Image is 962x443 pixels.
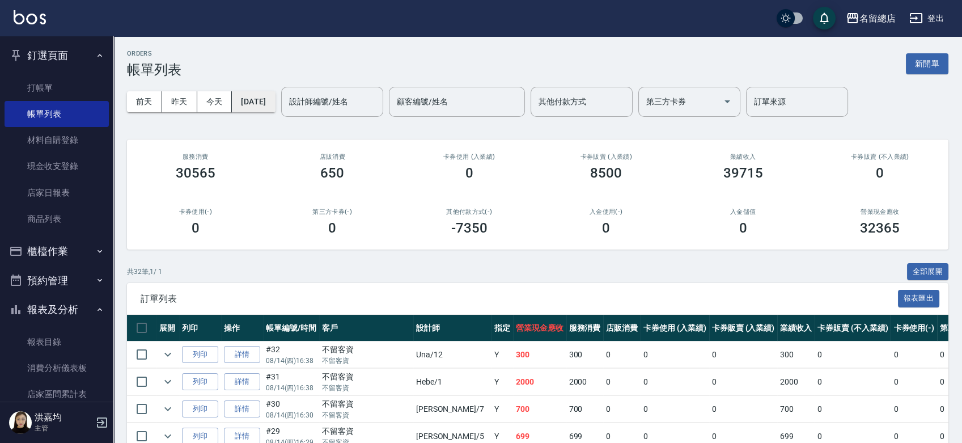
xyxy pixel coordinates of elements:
[141,208,251,216] h2: 卡券使用(-)
[127,91,162,112] button: 前天
[5,127,109,153] a: 材料自購登錄
[602,220,610,236] h3: 0
[891,396,937,423] td: 0
[322,344,410,356] div: 不留客資
[224,400,260,418] a: 詳情
[266,383,316,393] p: 08/14 (四) 16:38
[709,315,778,341] th: 卡券販賣 (入業績)
[322,383,410,393] p: 不留客資
[322,356,410,366] p: 不留客資
[5,295,109,324] button: 報表及分析
[414,153,524,161] h2: 卡券使用 (入業績)
[192,220,200,236] h3: 0
[266,410,316,420] p: 08/14 (四) 16:30
[603,369,641,395] td: 0
[825,153,935,161] h2: 卡券販賣 (不入業績)
[182,373,218,391] button: 列印
[815,315,891,341] th: 卡券販賣 (不入業績)
[278,208,388,216] h2: 第三方卡券(-)
[5,153,109,179] a: 現金收支登錄
[413,315,491,341] th: 設計師
[413,341,491,368] td: Una /12
[197,91,232,112] button: 今天
[127,62,181,78] h3: 帳單列表
[513,341,566,368] td: 300
[491,315,513,341] th: 指定
[552,153,662,161] h2: 卡券販賣 (入業績)
[322,410,410,420] p: 不留客資
[907,263,949,281] button: 全部展開
[9,411,32,434] img: Person
[182,346,218,364] button: 列印
[777,341,815,368] td: 300
[162,91,197,112] button: 昨天
[566,315,604,341] th: 服務消費
[906,53,948,74] button: 新開單
[491,341,513,368] td: Y
[777,369,815,395] td: 2000
[35,423,92,433] p: 主管
[566,341,604,368] td: 300
[5,75,109,101] a: 打帳單
[5,180,109,206] a: 店家日報表
[322,425,410,437] div: 不留客資
[891,369,937,395] td: 0
[688,208,798,216] h2: 入金儲值
[159,400,176,417] button: expand row
[413,396,491,423] td: [PERSON_NAME] /7
[723,165,763,181] h3: 39715
[491,396,513,423] td: Y
[5,266,109,296] button: 預約管理
[739,220,747,236] h3: 0
[5,237,109,266] button: 櫃檯作業
[320,165,344,181] h3: 650
[718,92,736,111] button: Open
[641,315,709,341] th: 卡券使用 (入業績)
[221,315,263,341] th: 操作
[5,101,109,127] a: 帳單列表
[709,396,778,423] td: 0
[906,58,948,69] a: 新開單
[513,369,566,395] td: 2000
[815,396,891,423] td: 0
[603,396,641,423] td: 0
[127,267,162,277] p: 共 32 筆, 1 / 1
[813,7,836,29] button: save
[127,50,181,57] h2: ORDERS
[263,315,319,341] th: 帳單編號/時間
[513,315,566,341] th: 營業現金應收
[328,220,336,236] h3: 0
[860,220,900,236] h3: 32365
[905,8,948,29] button: 登出
[825,208,935,216] h2: 營業現金應收
[224,373,260,391] a: 詳情
[891,341,937,368] td: 0
[5,41,109,70] button: 釘選頁面
[176,165,215,181] h3: 30565
[491,369,513,395] td: Y
[35,412,92,423] h5: 洪嘉均
[266,356,316,366] p: 08/14 (四) 16:38
[513,396,566,423] td: 700
[603,315,641,341] th: 店販消費
[451,220,488,236] h3: -7350
[688,153,798,161] h2: 業績收入
[263,341,319,368] td: #32
[641,396,709,423] td: 0
[322,398,410,410] div: 不留客資
[5,381,109,407] a: 店家區間累計表
[179,315,221,341] th: 列印
[891,315,937,341] th: 卡券使用(-)
[841,7,900,30] button: 名留總店
[815,341,891,368] td: 0
[777,315,815,341] th: 業績收入
[5,206,109,232] a: 商品列表
[815,369,891,395] td: 0
[5,329,109,355] a: 報表目錄
[709,369,778,395] td: 0
[5,355,109,381] a: 消費分析儀表板
[552,208,662,216] h2: 入金使用(-)
[641,369,709,395] td: 0
[414,208,524,216] h2: 其他付款方式(-)
[232,91,275,112] button: [DATE]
